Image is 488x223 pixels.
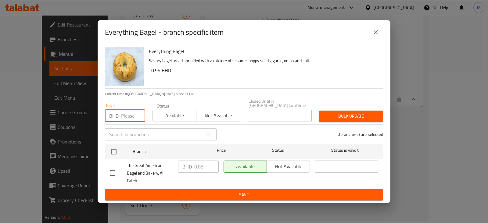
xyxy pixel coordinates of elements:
h6: 0.95 BHD [151,66,378,75]
p: Current time in [GEOGRAPHIC_DATA] is [DATE] 3:33:13 PM [105,91,383,97]
input: Please enter price [194,161,219,173]
input: Search in branches [105,128,203,140]
span: Available [155,111,194,120]
p: BHD [182,163,192,170]
span: Save [110,191,378,199]
p: Savory bagel bread sprinkled with a mixture of sesame, poppy seeds, garlic, onion and salt. [149,57,378,65]
button: Bulk update [319,111,383,122]
p: BHD [109,112,119,119]
h2: Everything Bagel - branch specific item [105,27,224,37]
img: Everything Bagel [105,47,144,86]
span: Status is valid till [315,147,378,154]
p: 0 branche(s) are selected [338,131,383,137]
span: Branch [133,148,196,155]
button: Save [105,189,383,200]
span: Status [246,147,310,154]
input: Please enter price [121,110,145,122]
button: Not available [196,110,240,122]
button: close [368,25,383,40]
span: The Great American Bagel and Bakery, Al Fateh [127,162,173,185]
h6: Everything Bagel [149,47,378,55]
span: Bulk update [324,112,378,120]
span: Price [201,147,242,154]
span: Not available [199,111,238,120]
button: Available [152,110,196,122]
